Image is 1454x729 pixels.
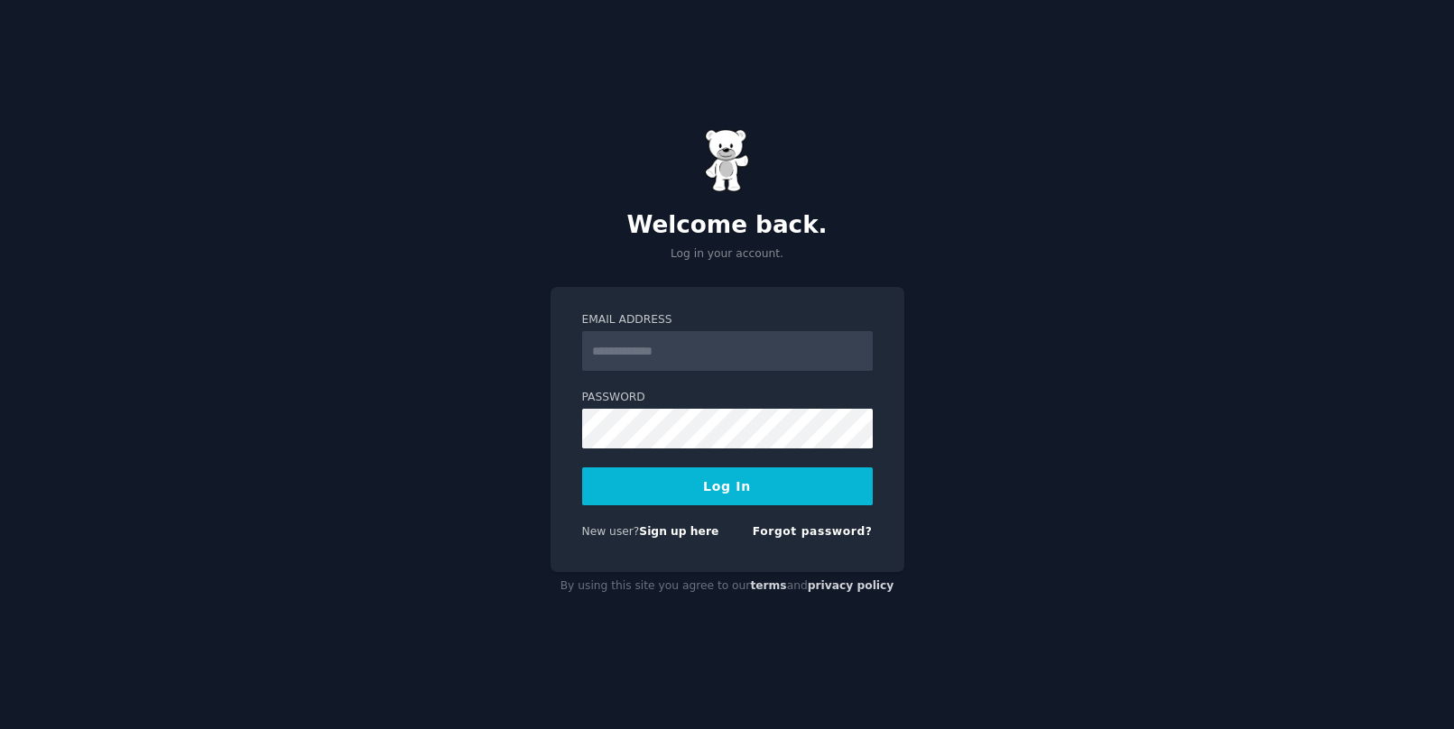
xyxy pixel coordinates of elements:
label: Password [582,390,873,406]
span: New user? [582,525,640,538]
h2: Welcome back. [551,211,904,240]
a: privacy policy [808,579,894,592]
p: Log in your account. [551,246,904,263]
div: By using this site you agree to our and [551,572,904,601]
button: Log In [582,467,873,505]
a: terms [750,579,786,592]
a: Forgot password? [753,525,873,538]
label: Email Address [582,312,873,328]
a: Sign up here [639,525,718,538]
img: Gummy Bear [705,129,750,192]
